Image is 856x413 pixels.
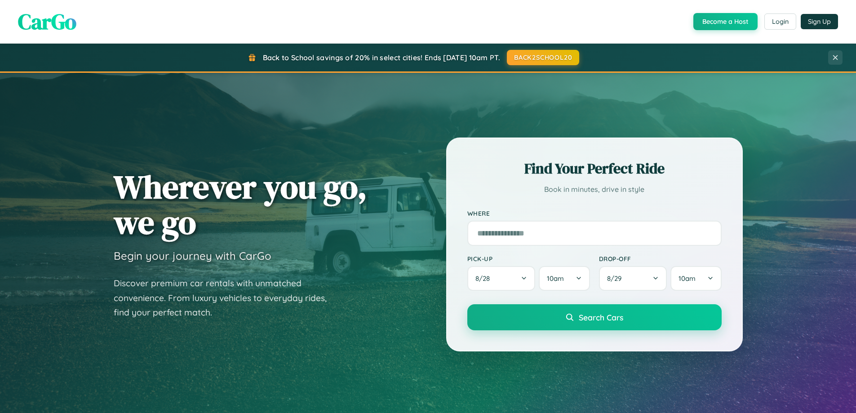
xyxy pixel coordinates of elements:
span: Back to School savings of 20% in select cities! Ends [DATE] 10am PT. [263,53,500,62]
button: Login [764,13,796,30]
h2: Find Your Perfect Ride [467,159,722,178]
span: 8 / 28 [475,274,494,283]
p: Book in minutes, drive in style [467,183,722,196]
button: 10am [670,266,721,291]
p: Discover premium car rentals with unmatched convenience. From luxury vehicles to everyday rides, ... [114,276,338,320]
span: 8 / 29 [607,274,626,283]
button: Search Cars [467,304,722,330]
button: BACK2SCHOOL20 [507,50,579,65]
span: CarGo [18,7,76,36]
span: Search Cars [579,312,623,322]
label: Pick-up [467,255,590,262]
button: Become a Host [693,13,758,30]
label: Where [467,209,722,217]
button: 10am [539,266,590,291]
button: Sign Up [801,14,838,29]
span: 10am [547,274,564,283]
h3: Begin your journey with CarGo [114,249,271,262]
label: Drop-off [599,255,722,262]
button: 8/29 [599,266,667,291]
button: 8/28 [467,266,536,291]
span: 10am [679,274,696,283]
h1: Wherever you go, we go [114,169,367,240]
